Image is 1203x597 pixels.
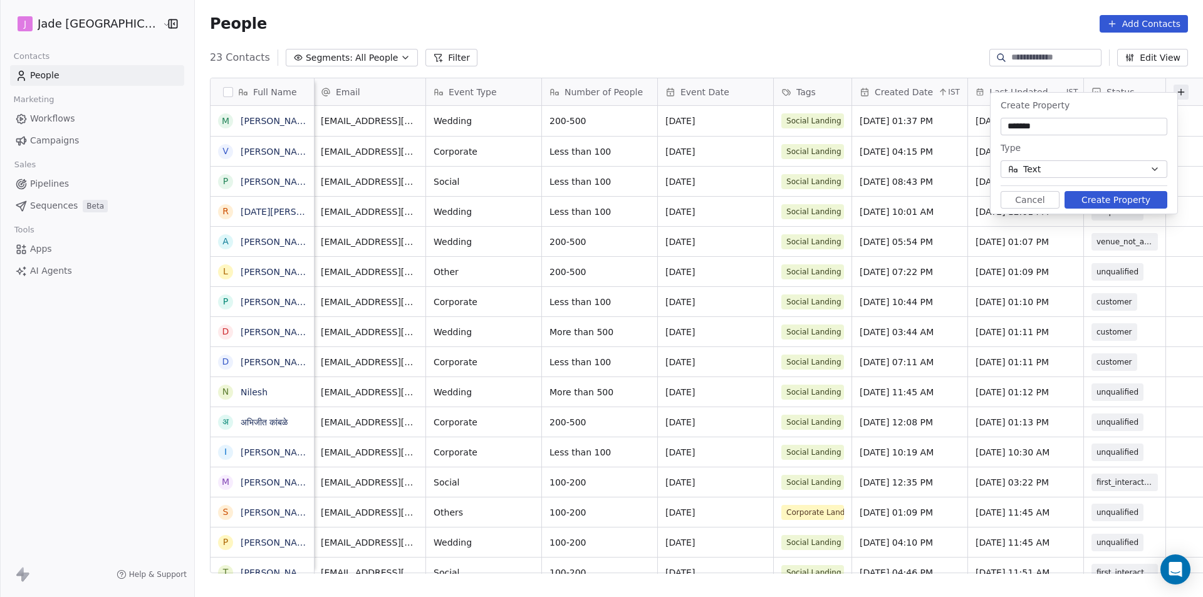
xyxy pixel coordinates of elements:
a: Nilesh [241,387,268,397]
span: [DATE] 01:11 PM [976,326,1076,338]
span: Segments: [306,51,353,65]
div: Email [313,78,425,105]
span: [DATE] [665,536,766,549]
span: [DATE] 10:44 PM [860,296,960,308]
span: IST [1066,87,1078,97]
div: M [222,115,229,128]
span: Corporate [434,416,534,428]
span: Marketing [8,90,60,109]
span: [DATE] 06:50 PM [976,145,1076,158]
a: [PERSON_NAME] [241,507,313,517]
span: Less than 100 [549,145,650,158]
span: Wedding [434,115,534,127]
button: JJade [GEOGRAPHIC_DATA] [15,13,154,34]
div: P [223,175,228,188]
div: Full Name [211,78,314,105]
span: Number of People [565,86,643,98]
span: unqualified [1096,266,1138,278]
span: All People [355,51,398,65]
span: Less than 100 [549,356,650,368]
div: I [224,445,227,459]
a: [PERSON_NAME] [241,537,313,548]
span: Wedding [434,536,534,549]
span: 200-500 [549,115,650,127]
div: Event Type [426,78,541,105]
span: [DATE] 07:22 PM [860,266,960,278]
button: Edit View [1117,49,1188,66]
span: Corporate [434,356,534,368]
span: Help & Support [129,569,187,579]
span: [DATE] 03:22 PM [976,476,1076,489]
span: [DATE] 01:37 PM [860,115,960,127]
span: [DATE] 08:43 PM [860,175,960,188]
span: unqualified [1096,536,1138,549]
span: Social Landing Page [781,264,844,279]
span: Email [336,86,360,98]
span: Create Property [1001,100,1070,110]
a: [PERSON_NAME] [241,568,313,578]
span: Social Landing Page [781,234,844,249]
span: [DATE] 01:13 PM [976,416,1076,428]
span: [DATE] 11:45 AM [860,386,960,398]
a: अभिजीत कांबळे [241,417,288,427]
span: Social [434,175,534,188]
span: [EMAIL_ADDRESS][DOMAIN_NAME] [321,326,418,338]
span: 100-200 [549,536,650,549]
span: People [30,69,60,82]
span: [DATE] 05:54 PM [860,236,960,248]
span: Created Date [875,86,933,98]
span: [DATE] [665,205,766,218]
span: [EMAIL_ADDRESS][DOMAIN_NAME] [321,296,418,308]
span: [DATE] 12:02 PM [976,175,1076,188]
span: Full Name [253,86,297,98]
span: [DATE] [665,326,766,338]
span: 23 Contacts [210,50,270,65]
div: M [222,475,229,489]
span: [DATE] 01:10 PM [976,296,1076,308]
span: [DATE] 07:11 AM [860,356,960,368]
span: [DATE] 10:19 AM [860,446,960,459]
div: L [223,265,228,278]
span: Social [434,476,534,489]
span: 100-200 [549,566,650,579]
span: Sequences [30,199,78,212]
div: V [222,145,229,158]
span: [DATE] 04:15 PM [860,145,960,158]
span: [DATE] 03:44 AM [860,326,960,338]
span: Social Landing Page [781,355,844,370]
span: [EMAIL_ADDRESS][DOMAIN_NAME] [321,536,418,549]
span: [DATE] 01:09 PM [976,266,1076,278]
span: Less than 100 [549,296,650,308]
span: 100-200 [549,476,650,489]
div: अ [222,415,229,428]
span: Others [434,506,534,519]
span: [EMAIL_ADDRESS][DOMAIN_NAME] [321,416,418,428]
a: Campaigns [10,130,184,151]
span: [DATE] [665,145,766,158]
span: [EMAIL_ADDRESS][DOMAIN_NAME] [321,115,418,127]
a: [PERSON_NAME] [241,357,313,367]
span: [DATE] 01:11 PM [976,356,1076,368]
span: Social Landing Page [781,204,844,219]
div: Tags [774,78,851,105]
a: Pipelines [10,174,184,194]
span: [DATE] [665,506,766,519]
span: [DATE] [665,236,766,248]
span: Event Type [449,86,497,98]
span: Pipelines [30,177,69,190]
span: [DATE] 11:51 AM [976,566,1076,579]
span: Social Landing Page [781,113,844,128]
span: unqualified [1096,386,1138,398]
span: [DATE] [665,386,766,398]
span: Wedding [434,386,534,398]
span: unqualified [1096,506,1138,519]
span: [DATE] 01:09 PM [860,506,960,519]
button: Cancel [1001,191,1060,209]
span: Social Landing Page [781,174,844,189]
span: Corporate [434,296,534,308]
span: [DATE] 01:07 PM [976,236,1076,248]
span: [DATE] [665,356,766,368]
a: Apps [10,239,184,259]
a: [PERSON_NAME] [241,477,313,487]
span: first_interaction [1096,476,1153,489]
